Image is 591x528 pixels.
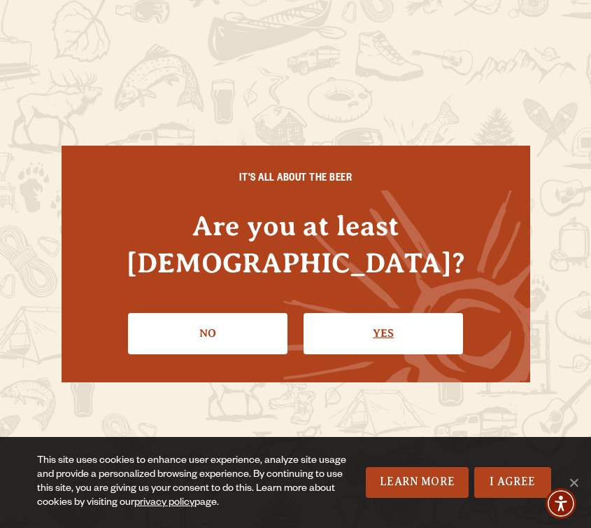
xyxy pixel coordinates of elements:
[128,313,287,354] a: No
[90,207,502,282] h4: Are you at least [DEMOGRAPHIC_DATA]?
[567,475,581,489] span: No
[37,454,350,510] div: This site uses cookies to enhance user experience, analyze site usage and provide a personalized ...
[304,313,463,354] a: Confirm I'm 21 or older
[90,174,502,186] h6: IT'S ALL ABOUT THE BEER
[134,498,194,509] a: privacy policy
[474,467,551,498] a: I Agree
[546,488,576,519] div: Accessibility Menu
[366,467,469,498] a: Learn More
